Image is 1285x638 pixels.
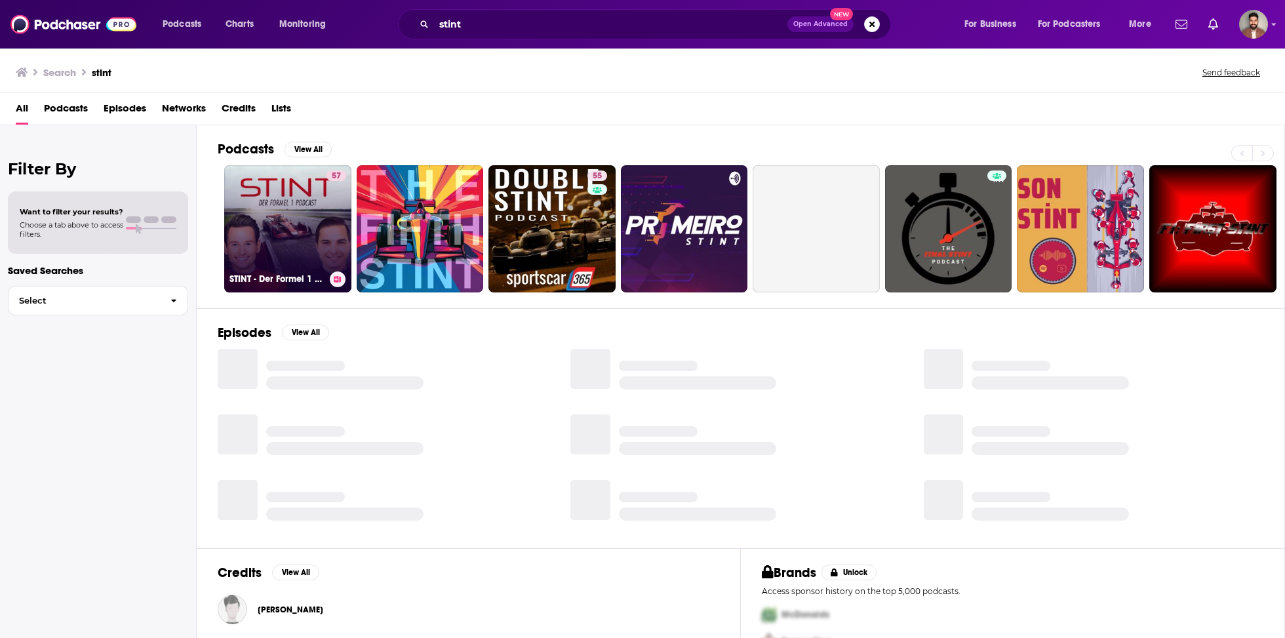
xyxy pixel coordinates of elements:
[270,14,343,35] button: open menu
[757,601,781,628] img: First Pro Logo
[9,296,160,305] span: Select
[434,14,787,35] input: Search podcasts, credits, & more...
[1038,15,1101,33] span: For Podcasters
[1129,15,1151,33] span: More
[332,170,341,183] span: 57
[153,14,218,35] button: open menu
[964,15,1016,33] span: For Business
[218,325,329,341] a: EpisodesView All
[224,165,351,292] a: 57STINT - Der Formel 1 Podcast
[587,170,607,181] a: 55
[8,159,188,178] h2: Filter By
[8,286,188,315] button: Select
[222,98,256,125] a: Credits
[282,325,329,340] button: View All
[218,589,719,631] button: Giles MorganGiles Morgan
[1198,67,1264,78] button: Send feedback
[104,98,146,125] a: Episodes
[787,16,854,32] button: Open AdvancedNew
[218,141,332,157] a: PodcastsView All
[226,15,254,33] span: Charts
[781,609,829,620] span: McDonalds
[258,605,323,615] a: Giles Morgan
[229,273,325,285] h3: STINT - Der Formel 1 Podcast
[955,14,1033,35] button: open menu
[410,9,903,39] div: Search podcasts, credits, & more...
[272,565,319,580] button: View All
[1239,10,1268,39] span: Logged in as calmonaghan
[1239,10,1268,39] img: User Profile
[762,565,816,581] h2: Brands
[593,170,602,183] span: 55
[279,15,326,33] span: Monitoring
[1239,10,1268,39] button: Show profile menu
[218,325,271,341] h2: Episodes
[1203,13,1223,35] a: Show notifications dropdown
[8,264,188,277] p: Saved Searches
[793,21,848,28] span: Open Advanced
[1170,13,1193,35] a: Show notifications dropdown
[10,12,136,37] img: Podchaser - Follow, Share and Rate Podcasts
[44,98,88,125] a: Podcasts
[326,170,346,181] a: 57
[258,605,323,615] span: [PERSON_NAME]
[163,15,201,33] span: Podcasts
[217,14,262,35] a: Charts
[762,586,1263,596] p: Access sponsor history on the top 5,000 podcasts.
[16,98,28,125] a: All
[162,98,206,125] a: Networks
[218,565,319,581] a: CreditsView All
[1029,14,1120,35] button: open menu
[20,207,123,216] span: Want to filter your results?
[20,220,123,239] span: Choose a tab above to access filters.
[271,98,291,125] a: Lists
[821,565,877,580] button: Unlock
[218,565,262,581] h2: Credits
[218,141,274,157] h2: Podcasts
[488,165,616,292] a: 55
[218,595,247,624] img: Giles Morgan
[92,66,111,79] h3: stint
[1120,14,1168,35] button: open menu
[285,142,332,157] button: View All
[43,66,76,79] h3: Search
[830,8,854,20] span: New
